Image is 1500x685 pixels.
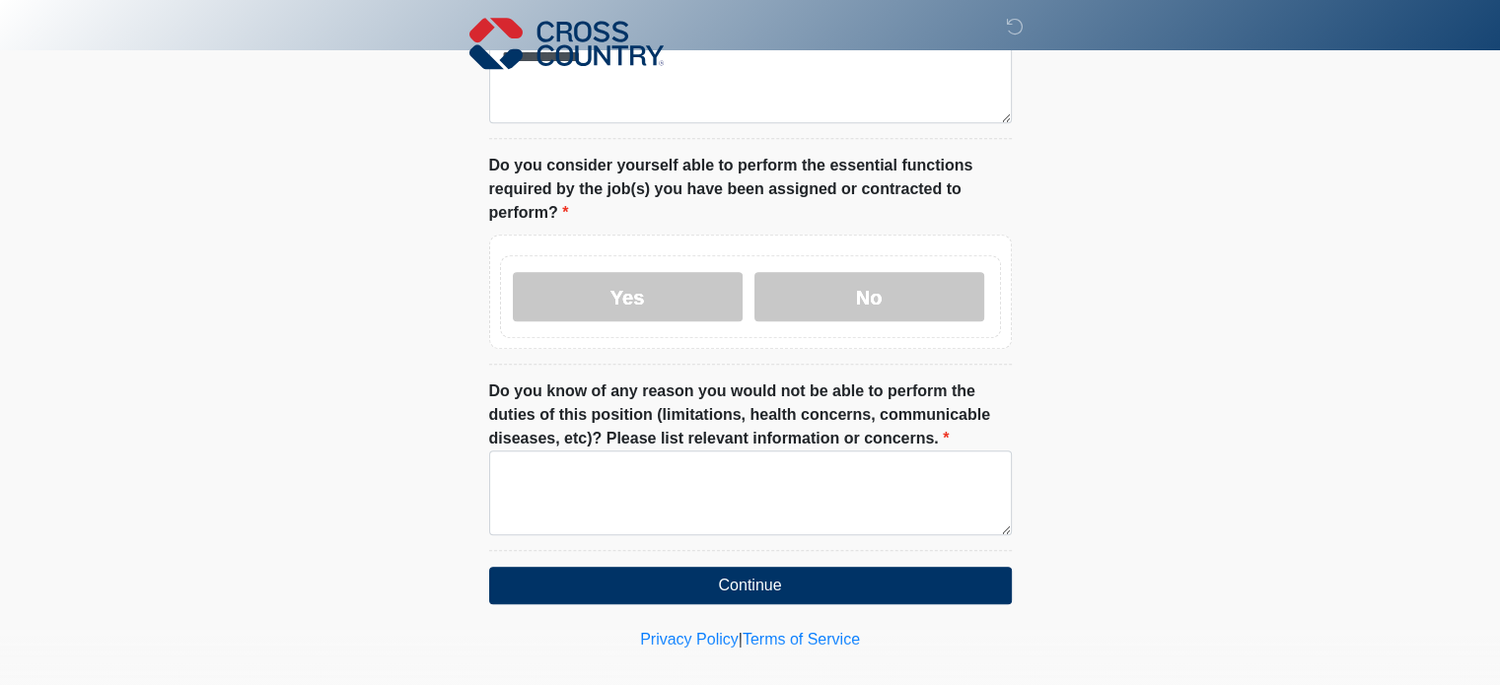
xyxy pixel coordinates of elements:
img: Cross Country Logo [469,15,665,72]
a: Privacy Policy [640,631,739,648]
a: Terms of Service [743,631,860,648]
label: Do you consider yourself able to perform the essential functions required by the job(s) you have ... [489,154,1012,225]
label: Yes [513,272,743,321]
label: Do you know of any reason you would not be able to perform the duties of this position (limitatio... [489,379,1012,450]
label: No [754,272,984,321]
button: Continue [489,567,1012,604]
a: | [739,631,743,648]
